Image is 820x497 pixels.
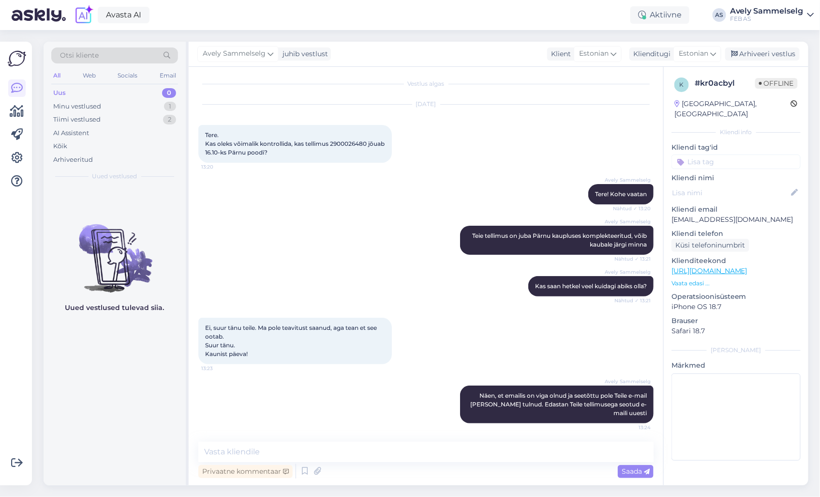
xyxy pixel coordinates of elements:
[201,163,238,171] span: 13:20
[613,205,651,212] span: Nähtud ✓ 13:20
[201,365,238,372] span: 13:23
[695,78,755,89] div: # kr0acbyl
[679,48,708,59] span: Estonian
[671,326,801,336] p: Safari 18.7
[53,88,66,98] div: Uus
[205,324,378,357] span: Ei, suur tänu teile. Ma pole teavitust saanud, aga tean et see ootab. Suur tänu. Kaunist päeva!
[53,115,101,124] div: Tiimi vestlused
[671,316,801,326] p: Brauser
[671,302,801,312] p: iPhone OS 18.7
[671,173,801,183] p: Kliendi nimi
[579,48,609,59] span: Estonian
[198,465,293,478] div: Privaatne kommentaar
[547,49,571,59] div: Klient
[672,187,790,198] input: Lisa nimi
[605,218,651,225] span: Avely Sammelselg
[535,282,647,290] span: Kas saan hetkel veel kuidagi abiks olla?
[164,102,176,111] div: 1
[605,378,651,385] span: Avely Sammelselg
[730,7,814,23] a: Avely SammelselgFEB AS
[203,48,266,59] span: Avely Sammelselg
[65,303,164,313] p: Uued vestlused tulevad siia.
[671,128,801,137] div: Kliendi info
[614,297,651,304] span: Nähtud ✓ 13:21
[755,78,798,89] span: Offline
[279,49,328,59] div: juhib vestlust
[671,256,801,266] p: Klienditeekond
[629,49,671,59] div: Klienditugi
[163,115,176,124] div: 2
[51,69,62,82] div: All
[671,155,801,169] input: Lisa tag
[472,232,648,248] span: Teie tellimus on juba Pärnu kaupluses komplekteeritud, võib kaubale järgi minna
[614,424,651,431] span: 13:24
[60,50,99,61] span: Otsi kliente
[674,99,791,119] div: [GEOGRAPHIC_DATA], [GEOGRAPHIC_DATA]
[81,69,98,82] div: Web
[671,142,801,153] p: Kliendi tag'id
[74,5,94,25] img: explore-ai
[158,69,178,82] div: Email
[8,49,26,68] img: Askly Logo
[671,266,747,275] a: [URL][DOMAIN_NAME]
[730,7,804,15] div: Avely Sammelselg
[671,279,801,288] p: Vaata edasi ...
[53,102,101,111] div: Minu vestlused
[205,131,386,156] span: Tere. Kas oleks võimalik kontrollida, kas tellimus 2900026480 jõuab 16.10-ks Pärnu poodi?
[713,8,726,22] div: AS
[630,6,689,24] div: Aktiivne
[605,176,651,184] span: Avely Sammelselg
[470,392,648,417] span: Näen, et emailis on viga olnud ja seetõttu pole Teile e-mail [PERSON_NAME] tulnud. Edastan Teile ...
[53,128,89,138] div: AI Assistent
[680,81,684,88] span: k
[671,215,801,225] p: [EMAIL_ADDRESS][DOMAIN_NAME]
[198,79,654,88] div: Vestlus algas
[605,268,651,276] span: Avely Sammelselg
[53,141,67,151] div: Kõik
[671,239,749,252] div: Küsi telefoninumbrit
[614,255,651,263] span: Nähtud ✓ 13:21
[116,69,139,82] div: Socials
[671,346,801,355] div: [PERSON_NAME]
[671,229,801,239] p: Kliendi telefon
[671,204,801,215] p: Kliendi email
[44,207,186,294] img: No chats
[730,15,804,23] div: FEB AS
[198,100,654,109] div: [DATE]
[92,172,137,181] span: Uued vestlused
[671,292,801,302] p: Operatsioonisüsteem
[98,7,149,23] a: Avasta AI
[725,47,800,61] div: Arhiveeri vestlus
[53,155,93,165] div: Arhiveeritud
[671,360,801,371] p: Märkmed
[622,467,650,476] span: Saada
[162,88,176,98] div: 0
[595,190,647,198] span: Tere! Kohe vaatan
